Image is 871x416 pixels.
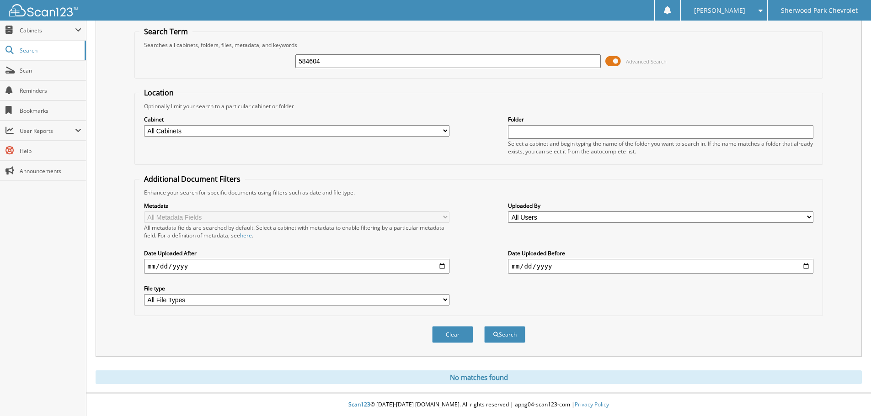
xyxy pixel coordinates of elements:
span: Search [20,47,80,54]
button: Search [484,326,525,343]
span: Scan123 [348,400,370,408]
input: start [144,259,449,274]
label: Date Uploaded Before [508,249,813,257]
label: Cabinet [144,116,449,123]
label: Uploaded By [508,202,813,210]
button: Clear [432,326,473,343]
div: Select a cabinet and begin typing the name of the folder you want to search in. If the name match... [508,140,813,155]
span: Advanced Search [626,58,667,65]
legend: Additional Document Filters [139,174,245,184]
span: Cabinets [20,26,75,34]
span: User Reports [20,127,75,135]
label: Folder [508,116,813,123]
div: © [DATE]-[DATE] [DOMAIN_NAME]. All rights reserved | appg04-scan123-com | [86,394,871,416]
legend: Location [139,88,178,98]
div: Enhance your search for specific documents using filters such as date and file type. [139,189,818,196]
input: end [508,259,813,274]
div: No matches found [96,370,862,384]
span: [PERSON_NAME] [694,8,745,13]
span: Bookmarks [20,107,81,115]
label: Date Uploaded After [144,249,449,257]
span: Help [20,147,81,155]
span: Reminders [20,87,81,95]
label: Metadata [144,202,449,210]
div: Searches all cabinets, folders, files, metadata, and keywords [139,41,818,49]
span: Scan [20,67,81,74]
label: File type [144,284,449,292]
span: Sherwood Park Chevrolet [781,8,858,13]
a: here [240,232,252,239]
div: Optionally limit your search to a particular cabinet or folder [139,102,818,110]
legend: Search Term [139,26,192,37]
span: Announcements [20,167,81,175]
a: Privacy Policy [575,400,609,408]
div: All metadata fields are searched by default. Select a cabinet with metadata to enable filtering b... [144,224,449,239]
iframe: Chat Widget [825,372,871,416]
img: scan123-logo-white.svg [9,4,78,16]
